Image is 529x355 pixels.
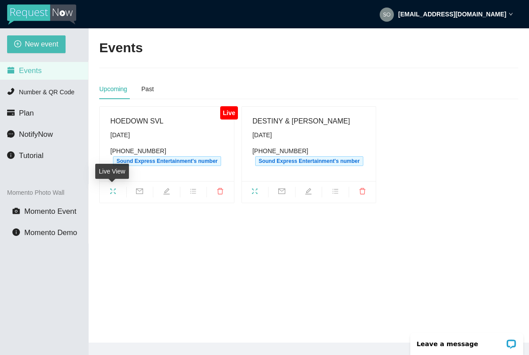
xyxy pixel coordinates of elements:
[141,84,154,94] div: Past
[153,188,180,197] span: edit
[25,39,58,50] span: New event
[7,88,15,95] span: phone
[405,327,529,355] iframe: LiveChat chat widget
[7,130,15,138] span: message
[207,188,234,197] span: delete
[7,35,66,53] button: plus-circleNew event
[253,116,366,127] div: DESTINY & [PERSON_NAME]
[110,130,223,140] div: [DATE]
[100,188,126,197] span: fullscreen
[19,151,43,160] span: Tutorial
[24,228,77,237] span: Momento Demo
[253,130,366,140] div: [DATE]
[242,188,268,197] span: fullscreen
[99,39,143,57] h2: Events
[255,156,363,166] span: Sound Express Entertainment's number
[14,40,21,49] span: plus-circle
[296,188,322,197] span: edit
[349,188,376,197] span: delete
[19,66,42,75] span: Events
[380,8,394,22] img: 05dd5e8d694a2eea468d811240650044
[19,130,53,139] span: NotifyNow
[322,188,349,197] span: bars
[268,188,295,197] span: mail
[7,109,15,116] span: credit-card
[127,188,153,197] span: mail
[398,11,506,18] strong: [EMAIL_ADDRESS][DOMAIN_NAME]
[24,207,77,216] span: Momento Event
[95,164,129,179] div: Live View
[99,84,127,94] div: Upcoming
[110,116,223,127] div: HOEDOWN SVL
[180,188,207,197] span: bars
[19,109,34,117] span: Plan
[220,106,237,120] div: Live
[12,228,20,236] span: info-circle
[7,66,15,74] span: calendar
[7,4,76,25] img: RequestNow
[509,12,513,16] span: down
[113,156,221,166] span: Sound Express Entertainment's number
[19,89,74,96] span: Number & QR Code
[7,151,15,159] span: info-circle
[253,146,366,166] div: [PHONE_NUMBER]
[110,146,223,166] div: [PHONE_NUMBER]
[12,207,20,215] span: camera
